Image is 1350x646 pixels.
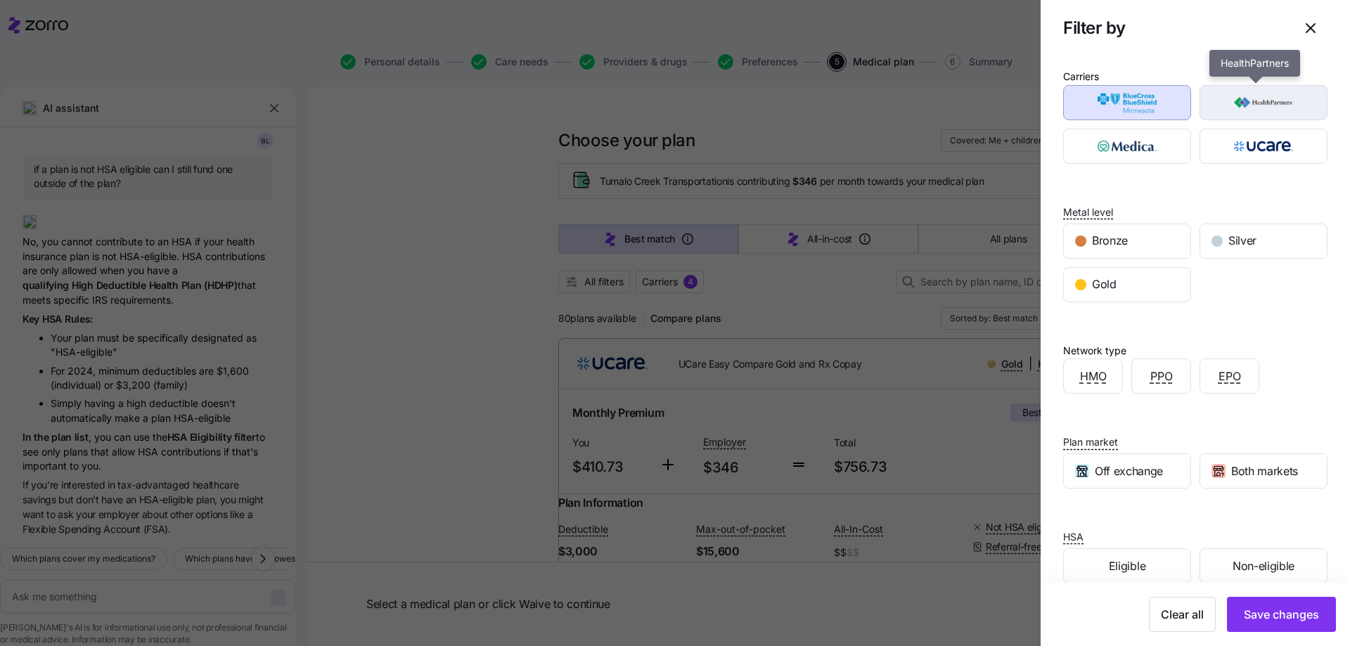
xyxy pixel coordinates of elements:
[1109,557,1145,575] span: Eligible
[1228,232,1256,250] span: Silver
[1244,606,1319,623] span: Save changes
[1063,205,1113,219] span: Metal level
[1063,17,1282,39] h1: Filter by
[1063,435,1118,449] span: Plan market
[1092,232,1128,250] span: Bronze
[1231,463,1298,480] span: Both markets
[1063,343,1126,358] div: Network type
[1076,89,1179,117] img: BlueCross BlueShield of Minnesota
[1212,132,1316,160] img: UCare
[1233,557,1294,575] span: Non-eligible
[1150,368,1173,385] span: PPO
[1161,606,1204,623] span: Clear all
[1063,530,1084,544] span: HSA
[1092,276,1117,293] span: Gold
[1149,597,1216,632] button: Clear all
[1076,132,1179,160] img: Medica
[1080,368,1107,385] span: HMO
[1212,89,1316,117] img: HealthPartners
[1227,597,1336,632] button: Save changes
[1063,69,1099,84] div: Carriers
[1095,463,1163,480] span: Off exchange
[1219,368,1241,385] span: EPO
